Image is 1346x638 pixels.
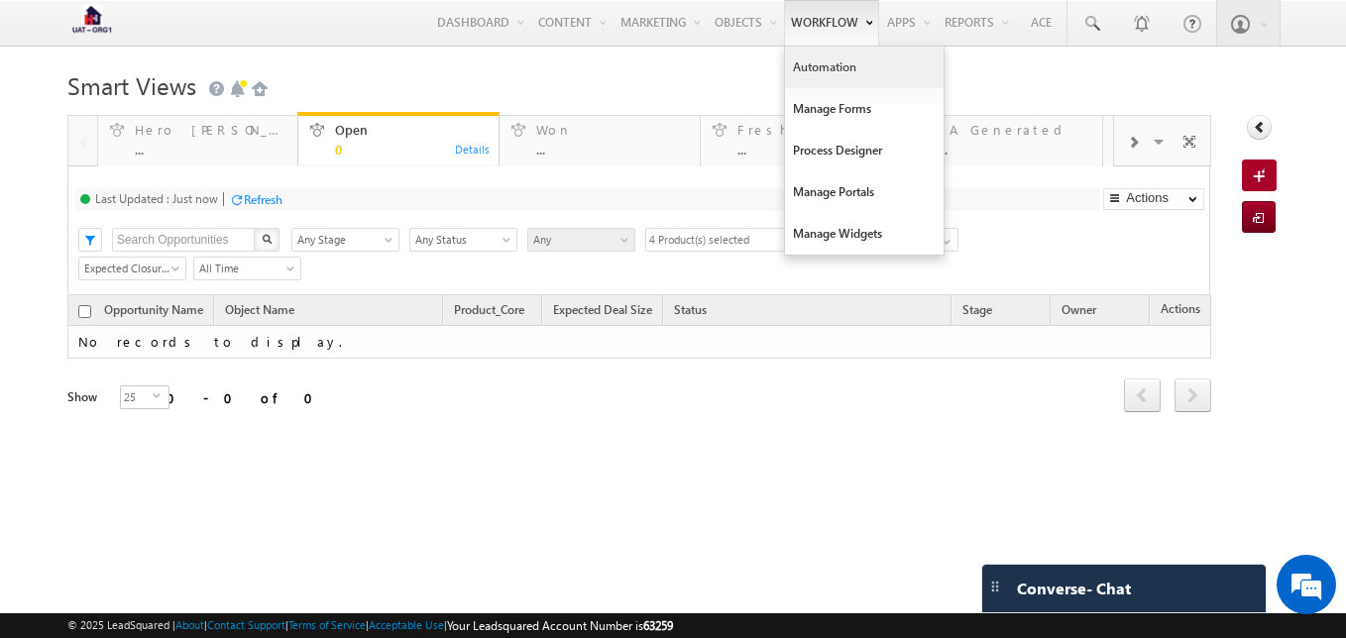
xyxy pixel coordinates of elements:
[67,388,104,406] div: Show
[67,69,196,101] span: Smart Views
[67,326,1211,359] td: No records to display.
[454,140,492,158] div: Details
[262,234,272,244] img: Search
[527,228,635,252] a: Any
[104,302,203,317] span: Opportunity Name
[499,116,701,165] a: Won...
[335,122,487,138] div: Open
[785,213,944,255] a: Manage Widgets
[175,618,204,631] a: About
[987,579,1003,594] img: carter-drag
[207,618,285,631] a: Contact Support
[737,122,889,138] div: Fresh
[410,231,510,249] span: Any Status
[78,305,91,318] input: Check all records
[785,47,944,88] a: Automation
[94,299,213,325] a: Opportunity Name
[297,112,500,167] a: Open0Details
[737,142,889,157] div: ...
[325,10,373,57] div: Minimize live chat window
[536,142,688,157] div: ...
[153,391,168,400] span: select
[244,192,282,207] div: Refresh
[1062,302,1096,317] span: Owner
[939,142,1090,157] div: ...
[953,299,1002,325] a: Stage
[1017,580,1131,597] span: Converse - Chat
[409,228,517,252] a: Any Status
[646,229,809,252] span: 4 Product(s) selected
[292,231,393,249] span: Any Stage
[167,386,325,409] div: 0 - 0 of 0
[536,122,688,138] div: Won
[67,616,673,635] span: © 2025 LeadSquared | | | | |
[700,116,902,165] a: Fresh...
[962,302,992,317] span: Stage
[901,116,1103,165] a: LA Generated...
[103,104,333,130] div: Chat with us now
[1175,380,1211,412] a: next
[193,257,301,280] a: All Time
[121,386,153,408] span: 25
[291,228,399,252] a: Any Stage
[643,618,673,633] span: 63259
[1103,188,1204,210] button: Actions
[95,191,218,206] div: Last Updated : Just now
[215,299,304,325] span: Object Name
[34,104,83,130] img: d_60004797649_company_0_60004797649
[645,228,826,252] div: 01-Home Loan, 02-Construction Finance, 03-Loan Against Property, 04-Micro LAP
[97,116,299,165] a: Hero [PERSON_NAME] Leads...
[135,142,286,157] div: ...
[78,257,186,280] a: Expected Closure Date
[785,88,944,130] a: Manage Forms
[528,231,628,249] span: Any
[270,495,360,522] em: Start Chat
[543,299,662,325] a: Expected Deal Size
[785,171,944,213] a: Manage Portals
[553,302,652,317] span: Expected Deal Size
[1124,380,1161,412] a: prev
[1124,378,1161,412] span: prev
[939,122,1090,138] div: LA Generated
[369,618,444,631] a: Acceptable Use
[1175,378,1211,412] span: next
[664,299,717,325] a: Status
[26,183,362,478] textarea: Type your message and hit 'Enter'
[447,618,673,633] span: Your Leadsquared Account Number is
[335,142,487,157] div: 0
[288,618,366,631] a: Terms of Service
[112,228,256,252] input: Search Opportunities
[67,5,117,40] img: Custom Logo
[194,260,294,277] span: All Time
[785,130,944,171] a: Process Designer
[79,260,179,277] span: Expected Closure Date
[1151,298,1210,324] span: Actions
[135,122,286,138] div: Hero [PERSON_NAME] Leads
[454,302,524,317] span: Product_Core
